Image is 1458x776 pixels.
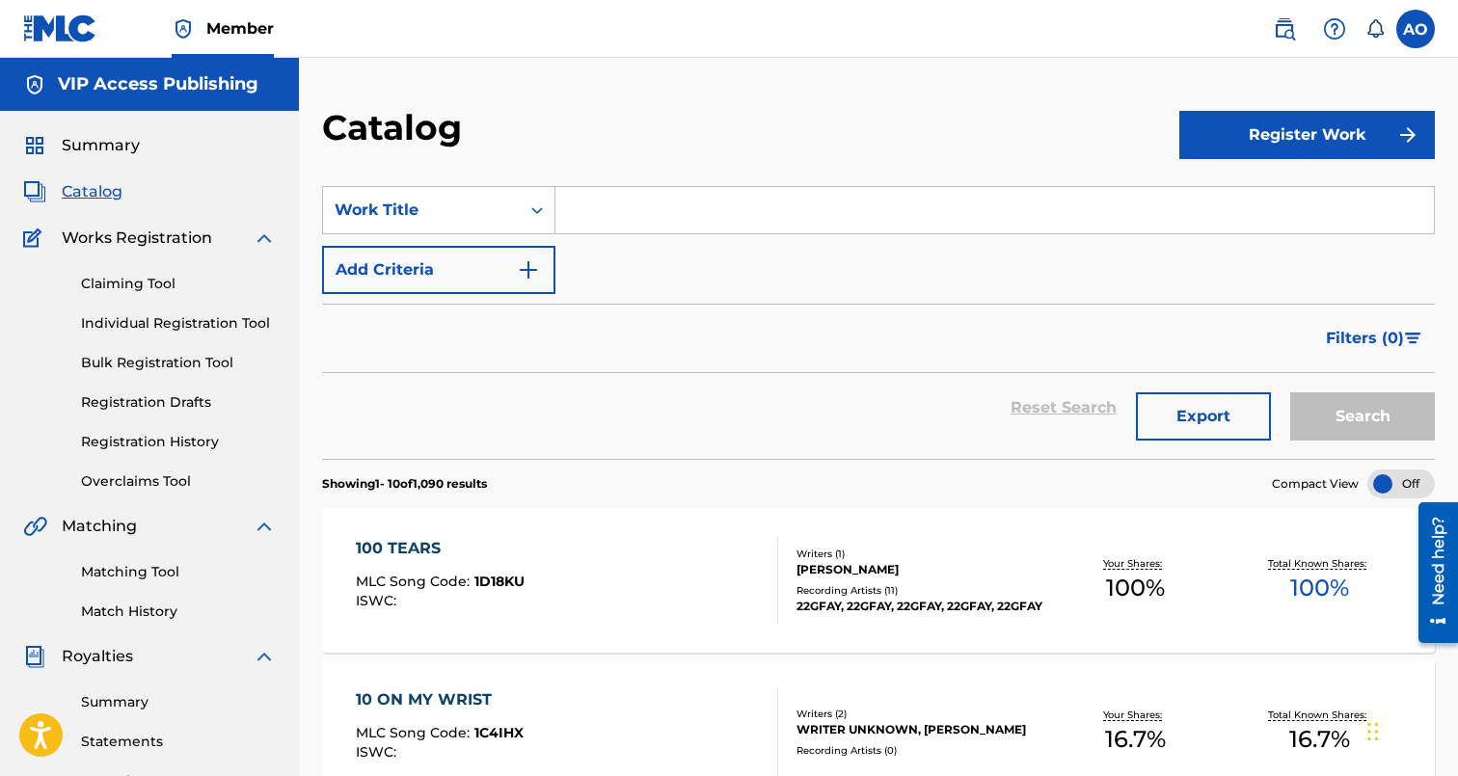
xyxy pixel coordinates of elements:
span: 16.7 % [1289,722,1350,757]
p: Your Shares: [1103,556,1167,571]
span: Filters ( 0 ) [1326,327,1404,350]
a: CatalogCatalog [23,180,122,203]
a: Individual Registration Tool [81,313,276,334]
span: Compact View [1272,475,1359,493]
span: Summary [62,134,140,157]
div: Work Title [335,199,508,222]
h5: VIP Access Publishing [58,73,258,95]
span: MLC Song Code : [356,573,474,590]
a: Summary [81,692,276,712]
a: Bulk Registration Tool [81,353,276,373]
span: 1C4IHX [474,724,524,741]
span: ISWC : [356,743,401,761]
img: expand [253,515,276,538]
h2: Catalog [322,106,472,149]
span: 100 % [1106,571,1165,605]
p: Your Shares: [1103,708,1167,722]
a: Registration Drafts [81,392,276,413]
img: Royalties [23,645,46,668]
span: ISWC : [356,592,401,609]
p: Showing 1 - 10 of 1,090 results [322,475,487,493]
span: Matching [62,515,137,538]
iframe: Chat Widget [1362,683,1458,776]
form: Search Form [322,186,1435,459]
button: Register Work [1179,111,1435,159]
img: Top Rightsholder [172,17,195,40]
span: 1D18KU [474,573,525,590]
div: Notifications [1365,19,1385,39]
img: f7272a7cc735f4ea7f67.svg [1396,123,1419,147]
a: Statements [81,732,276,752]
img: MLC Logo [23,14,97,42]
span: 16.7 % [1105,722,1166,757]
p: Total Known Shares: [1268,708,1371,722]
img: search [1273,17,1296,40]
img: filter [1405,333,1421,344]
a: Match History [81,602,276,622]
button: Add Criteria [322,246,555,294]
iframe: Resource Center [1404,494,1458,653]
span: 100 % [1290,571,1349,605]
a: Public Search [1265,10,1304,48]
a: Claiming Tool [81,274,276,294]
span: MLC Song Code : [356,724,474,741]
div: User Menu [1396,10,1435,48]
img: expand [253,227,276,250]
div: Writers ( 2 ) [796,707,1042,721]
div: Help [1315,10,1354,48]
span: Member [206,17,274,40]
div: WRITER UNKNOWN, [PERSON_NAME] [796,721,1042,738]
div: [PERSON_NAME] [796,561,1042,578]
img: Matching [23,515,47,538]
div: Drag [1367,703,1379,761]
span: Catalog [62,180,122,203]
img: Accounts [23,73,46,96]
button: Filters (0) [1314,314,1435,362]
img: expand [253,645,276,668]
img: Catalog [23,180,46,203]
a: Overclaims Tool [81,471,276,492]
a: Matching Tool [81,562,276,582]
div: 10 ON MY WRIST [356,688,524,711]
div: Recording Artists ( 11 ) [796,583,1042,598]
span: Works Registration [62,227,212,250]
p: Total Known Shares: [1268,556,1371,571]
a: 100 TEARSMLC Song Code:1D18KUISWC:Writers (1)[PERSON_NAME]Recording Artists (11)22GFAY, 22GFAY, 2... [322,508,1435,653]
img: Summary [23,134,46,157]
div: Recording Artists ( 0 ) [796,743,1042,758]
img: 9d2ae6d4665cec9f34b9.svg [517,258,540,281]
div: Writers ( 1 ) [796,547,1042,561]
img: help [1323,17,1346,40]
a: SummarySummary [23,134,140,157]
span: Royalties [62,645,133,668]
div: 22GFAY, 22GFAY, 22GFAY, 22GFAY, 22GFAY [796,598,1042,615]
img: Works Registration [23,227,48,250]
button: Export [1136,392,1271,441]
div: 100 TEARS [356,537,525,560]
a: Registration History [81,432,276,452]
